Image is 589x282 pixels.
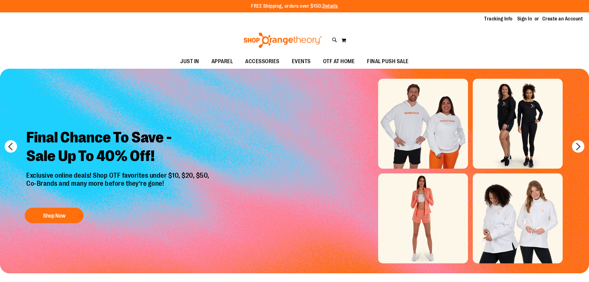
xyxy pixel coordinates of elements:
a: Create an Account [542,15,583,22]
img: Shop Orangetheory [243,33,323,48]
button: prev [5,140,17,153]
span: JUST IN [180,54,199,68]
p: Exclusive online deals! Shop OTF favorites under $10, $20, $50, Co-Brands and many more before th... [22,171,216,202]
a: JUST IN [174,54,205,69]
a: OTF AT HOME [317,54,361,69]
span: ACCESSORIES [245,54,280,68]
button: Shop Now [25,208,83,223]
p: FREE Shipping, orders over $150. [251,3,338,10]
a: APPAREL [205,54,239,69]
a: Final Chance To Save -Sale Up To 40% Off! Exclusive online deals! Shop OTF favorites under $10, $... [22,124,216,227]
a: ACCESSORIES [239,54,286,69]
a: Sign In [517,15,532,22]
span: OTF AT HOME [323,54,355,68]
span: APPAREL [211,54,233,68]
h2: Final Chance To Save - Sale Up To 40% Off! [22,124,216,171]
a: FINAL PUSH SALE [361,54,415,69]
button: next [572,140,584,153]
a: Details [322,3,338,9]
a: EVENTS [286,54,317,69]
span: FINAL PUSH SALE [367,54,409,68]
span: EVENTS [292,54,311,68]
a: Tracking Info [484,15,513,22]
